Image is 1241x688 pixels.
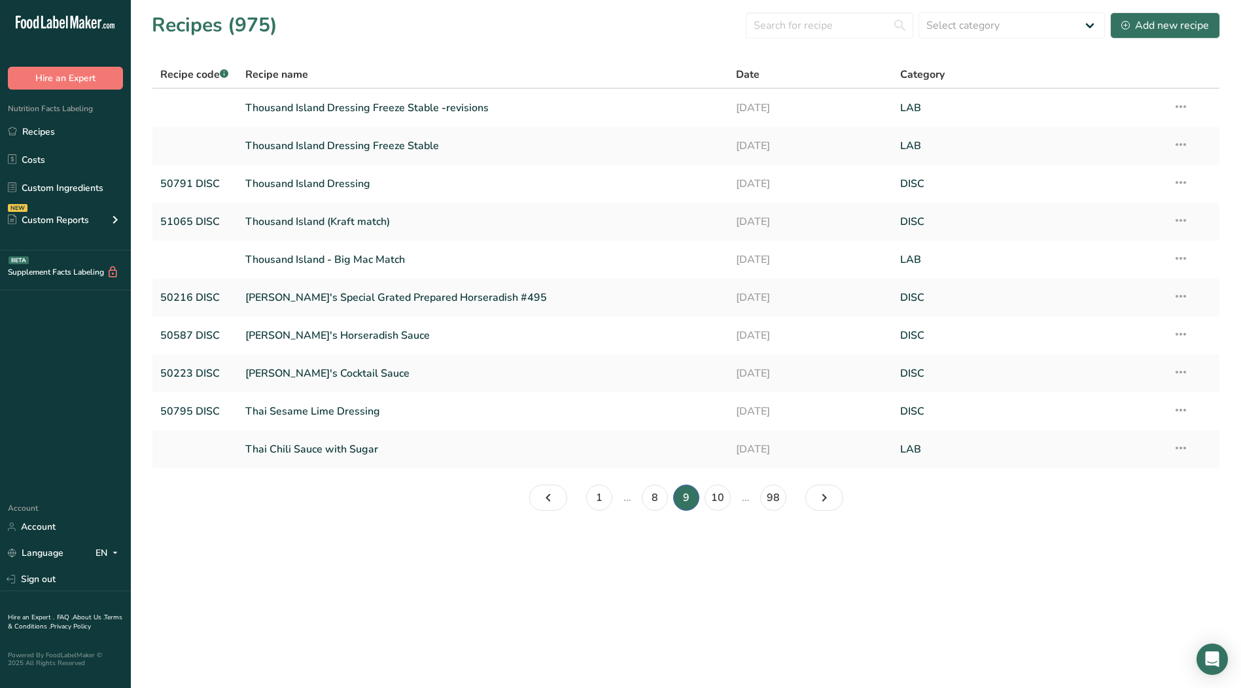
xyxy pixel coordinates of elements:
[736,398,884,425] a: [DATE]
[736,246,884,273] a: [DATE]
[8,204,27,212] div: NEW
[736,436,884,463] a: [DATE]
[8,613,54,622] a: Hire an Expert .
[900,94,1157,122] a: LAB
[529,485,567,511] a: Page 8.
[900,398,1157,425] a: DISC
[1197,644,1228,675] div: Open Intercom Messenger
[900,360,1157,387] a: DISC
[736,170,884,198] a: [DATE]
[160,284,230,311] a: 50216 DISC
[1110,12,1220,39] button: Add new recipe
[736,208,884,235] a: [DATE]
[1121,18,1209,33] div: Add new recipe
[245,398,721,425] a: Thai Sesame Lime Dressing
[96,545,123,561] div: EN
[900,246,1157,273] a: LAB
[50,622,91,631] a: Privacy Policy
[805,485,843,511] a: Page 10.
[245,284,721,311] a: [PERSON_NAME]'s Special Grated Prepared Horseradish #495
[152,10,277,40] h1: Recipes (975)
[8,67,123,90] button: Hire an Expert
[746,12,913,39] input: Search for recipe
[705,485,731,511] a: Page 10.
[160,322,230,349] a: 50587 DISC
[900,132,1157,160] a: LAB
[73,613,104,622] a: About Us .
[9,256,29,264] div: BETA
[900,67,945,82] span: Category
[245,436,721,463] a: Thai Chili Sauce with Sugar
[586,485,612,511] a: Page 1.
[245,322,721,349] a: [PERSON_NAME]'s Horseradish Sauce
[900,322,1157,349] a: DISC
[900,170,1157,198] a: DISC
[245,67,308,82] span: Recipe name
[736,322,884,349] a: [DATE]
[160,398,230,425] a: 50795 DISC
[736,132,884,160] a: [DATE]
[160,208,230,235] a: 51065 DISC
[245,132,721,160] a: Thousand Island Dressing Freeze Stable
[736,284,884,311] a: [DATE]
[160,67,228,82] span: Recipe code
[245,94,721,122] a: Thousand Island Dressing Freeze Stable -revisions
[736,67,760,82] span: Date
[245,246,721,273] a: Thousand Island - Big Mac Match
[8,613,122,631] a: Terms & Conditions .
[8,213,89,227] div: Custom Reports
[736,94,884,122] a: [DATE]
[160,360,230,387] a: 50223 DISC
[57,613,73,622] a: FAQ .
[245,208,721,235] a: Thousand Island (Kraft match)
[760,485,786,511] a: Page 98.
[8,542,63,564] a: Language
[160,170,230,198] a: 50791 DISC
[900,284,1157,311] a: DISC
[245,170,721,198] a: Thousand Island Dressing
[900,208,1157,235] a: DISC
[900,436,1157,463] a: LAB
[245,360,721,387] a: [PERSON_NAME]'s Cocktail Sauce
[642,485,668,511] a: Page 8.
[8,651,123,667] div: Powered By FoodLabelMaker © 2025 All Rights Reserved
[736,360,884,387] a: [DATE]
